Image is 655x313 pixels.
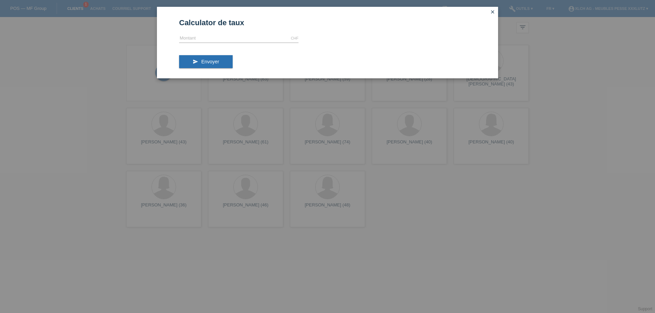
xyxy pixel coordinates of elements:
[488,9,497,16] a: close
[179,55,233,68] button: send Envoyer
[201,59,219,64] span: Envoyer
[490,9,495,15] i: close
[193,59,198,64] i: send
[179,18,476,27] h1: Calculator de taux
[291,36,299,40] div: CHF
